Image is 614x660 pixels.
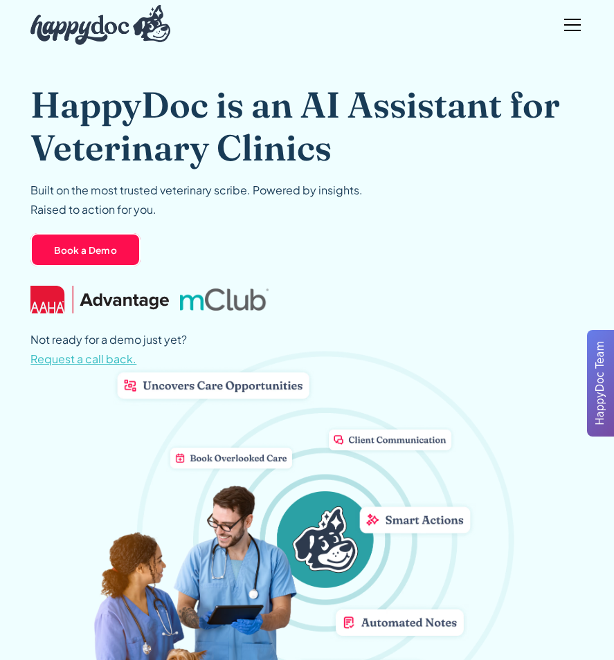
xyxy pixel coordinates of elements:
div: menu [556,8,584,42]
h1: HappyDoc is an AI Assistant for Veterinary Clinics [30,83,583,169]
img: AAHA Advantage logo [30,286,169,313]
a: Book a Demo [30,233,141,266]
p: Built on the most trusted veterinary scribe. Powered by insights. Raised to action for you. [30,181,363,219]
img: mclub logo [180,288,269,311]
p: Not ready for a demo just yet? [30,330,187,369]
a: home [30,1,170,48]
img: HappyDoc Logo: A happy dog with his ear up, listening. [30,5,170,45]
span: Request a call back. [30,351,136,366]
